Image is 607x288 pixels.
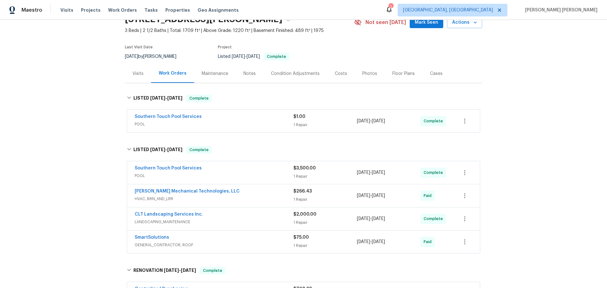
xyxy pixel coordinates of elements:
[447,17,482,28] button: Actions
[150,147,165,152] span: [DATE]
[181,268,196,273] span: [DATE]
[218,54,289,59] span: Listed
[335,70,347,77] div: Costs
[150,147,182,152] span: -
[523,7,598,13] span: [PERSON_NAME] [PERSON_NAME]
[198,7,239,13] span: Geo Assignments
[150,96,182,100] span: -
[164,268,179,273] span: [DATE]
[81,7,101,13] span: Projects
[135,235,169,240] a: SmartSolutions
[293,196,357,203] div: 1 Repair
[357,239,385,245] span: -
[415,19,438,27] span: Mark Seen
[125,28,354,34] span: 3 Beds | 2 1/2 Baths | Total: 1709 ft² | Above Grade: 1220 ft² | Basement Finished: 489 ft² | 1975
[159,70,187,77] div: Work Orders
[424,216,445,222] span: Complete
[21,7,42,13] span: Maestro
[293,242,357,249] div: 1 Repair
[293,189,312,193] span: $266.43
[293,166,316,170] span: $3,500.00
[357,118,385,124] span: -
[372,240,385,244] span: [DATE]
[362,70,377,77] div: Photos
[357,217,370,221] span: [DATE]
[232,54,245,59] span: [DATE]
[247,54,260,59] span: [DATE]
[135,173,293,179] span: POOL
[372,193,385,198] span: [DATE]
[132,70,144,77] div: Visits
[144,8,158,12] span: Tasks
[150,96,165,100] span: [DATE]
[232,54,260,59] span: -
[135,121,293,127] span: POOL
[392,70,415,77] div: Floor Plans
[125,54,138,59] span: [DATE]
[293,173,357,180] div: 1 Repair
[389,4,393,10] div: 2
[187,95,211,101] span: Complete
[424,239,434,245] span: Paid
[125,45,153,49] span: Last Visit Date
[60,7,73,13] span: Visits
[135,166,202,170] a: Southern Touch Pool Services
[125,88,482,108] div: LISTED [DATE]-[DATE]Complete
[264,55,289,58] span: Complete
[372,170,385,175] span: [DATE]
[430,70,443,77] div: Cases
[293,212,316,217] span: $2,000.00
[293,219,357,226] div: 1 Repair
[357,193,370,198] span: [DATE]
[133,146,182,154] h6: LISTED
[357,169,385,176] span: -
[293,122,357,128] div: 1 Repair
[424,169,445,176] span: Complete
[271,70,320,77] div: Condition Adjustments
[243,70,256,77] div: Notes
[357,216,385,222] span: -
[167,96,182,100] span: [DATE]
[135,196,293,202] span: HVAC, BRN_AND_LRR
[293,235,309,240] span: $75.00
[133,267,196,274] h6: RENOVATION
[167,147,182,152] span: [DATE]
[452,19,477,27] span: Actions
[164,268,196,273] span: -
[125,260,482,281] div: RENOVATION [DATE]-[DATE]Complete
[424,118,445,124] span: Complete
[135,212,203,217] a: CLT Landscaping Services Inc.
[424,193,434,199] span: Paid
[133,95,182,102] h6: LISTED
[357,240,370,244] span: [DATE]
[108,7,137,13] span: Work Orders
[165,7,190,13] span: Properties
[357,170,370,175] span: [DATE]
[357,119,370,123] span: [DATE]
[125,16,282,22] h2: [STREET_ADDRESS][PERSON_NAME]
[202,70,228,77] div: Maintenance
[403,7,493,13] span: [GEOGRAPHIC_DATA], [GEOGRAPHIC_DATA]
[135,242,293,248] span: GENERAL_CONTRACTOR, ROOF
[372,119,385,123] span: [DATE]
[135,219,293,225] span: LANDSCAPING_MAINTENANCE
[135,114,202,119] a: Southern Touch Pool Services
[293,114,305,119] span: $1.00
[125,140,482,160] div: LISTED [DATE]-[DATE]Complete
[125,53,184,60] div: by [PERSON_NAME]
[410,17,443,28] button: Mark Seen
[187,147,211,153] span: Complete
[365,19,406,26] span: Not seen [DATE]
[135,189,240,193] a: [PERSON_NAME] Mechanical Technologies, LLC
[200,267,225,274] span: Complete
[218,45,232,49] span: Project
[372,217,385,221] span: [DATE]
[357,193,385,199] span: -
